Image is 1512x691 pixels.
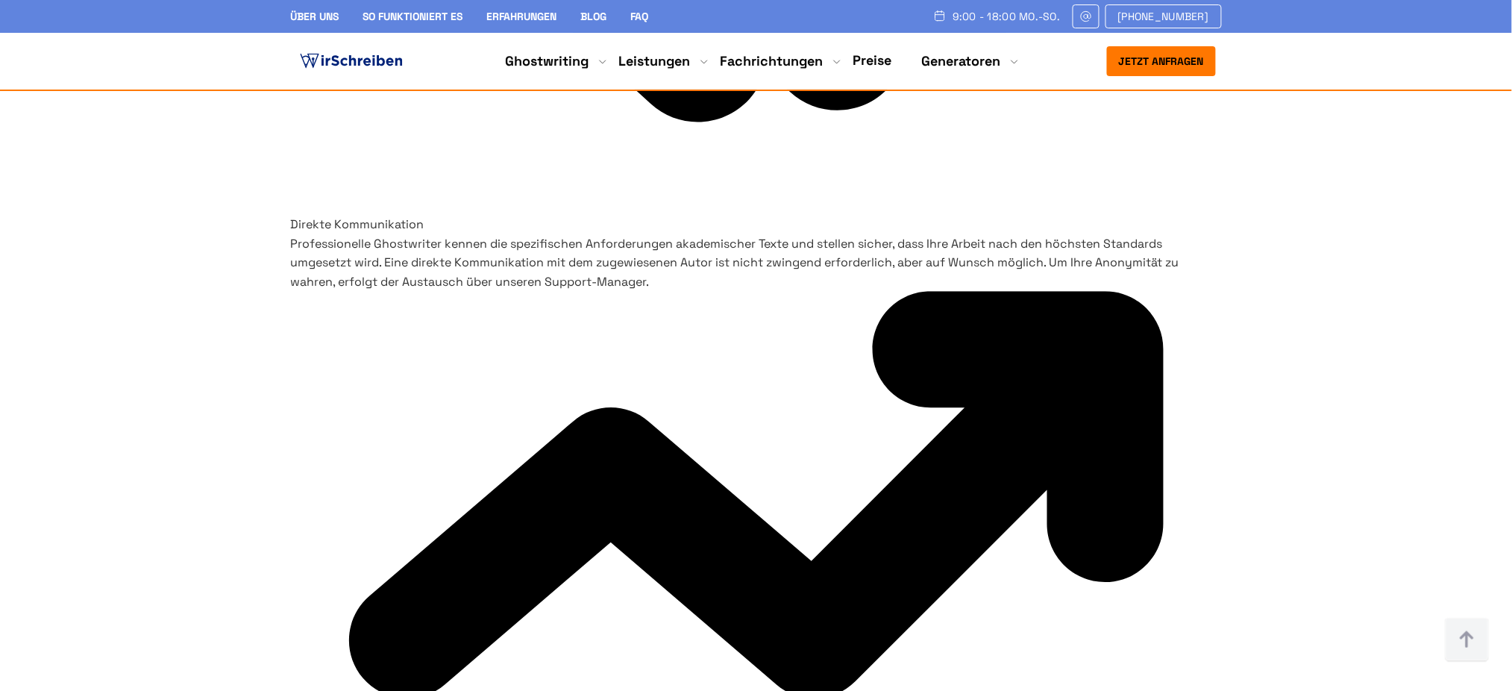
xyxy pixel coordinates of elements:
[1445,618,1490,663] img: button top
[853,51,892,69] a: Preise
[291,234,1222,292] p: Professionelle Ghostwriter kennen die spezifischen Anforderungen akademischer Texte und stellen s...
[291,10,339,23] a: Über uns
[1079,10,1093,22] img: Email
[506,52,589,70] a: Ghostwriting
[581,10,607,23] a: Blog
[297,50,406,72] img: logo ghostwriter-österreich
[619,52,691,70] a: Leistungen
[1107,46,1216,76] button: Jetzt anfragen
[1118,10,1209,22] span: [PHONE_NUMBER]
[933,10,947,22] img: Schedule
[721,52,824,70] a: Fachrichtungen
[922,52,1001,70] a: Generatoren
[363,10,463,23] a: So funktioniert es
[631,10,649,23] a: FAQ
[487,10,557,23] a: Erfahrungen
[953,10,1061,22] span: 9:00 - 18:00 Mo.-So.
[1105,4,1222,28] a: [PHONE_NUMBER]
[291,215,1222,234] h3: Direkte Kommunikation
